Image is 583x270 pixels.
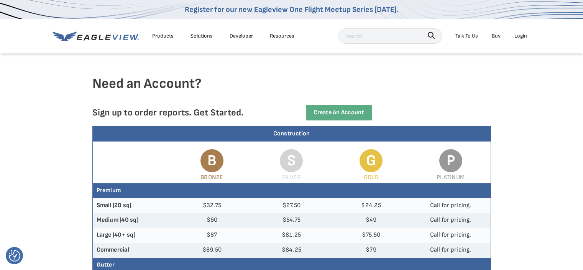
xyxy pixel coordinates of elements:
div: Talk To Us [455,31,478,41]
th: Large (40+ sq) [93,228,172,243]
span: Bronze [200,174,223,181]
th: Medium (40 sq) [93,213,172,228]
a: Register for our new Eagleview One Flight Meetup Series [DATE]. [185,5,399,14]
button: Consent Preferences [9,250,20,262]
td: $75.50 [331,228,411,243]
span: G [360,149,383,172]
td: Call for pricing. [411,213,491,228]
span: B [200,149,223,172]
th: Commercial [93,243,172,258]
span: Silver [282,174,301,181]
div: Products [152,31,174,41]
td: Call for pricing. [411,243,491,258]
td: $49 [331,213,411,228]
td: Call for pricing. [411,198,491,213]
img: Revisit consent button [9,250,20,262]
input: Search [338,28,442,44]
td: $84.25 [252,243,332,258]
h4: Need an Account? [92,75,491,105]
th: Premium [93,183,491,198]
td: $87 [172,228,252,243]
span: Platinum [437,174,465,181]
div: Construction [93,127,491,142]
td: $79 [331,243,411,258]
td: $89.50 [172,243,252,258]
td: $54.75 [252,213,332,228]
a: Create an Account [306,105,372,120]
span: Gold [364,174,379,181]
th: Small (20 sq) [93,198,172,213]
span: P [439,149,462,172]
a: Developer [230,31,253,41]
p: Sign up to order reports. Get Started. [92,107,279,118]
a: Buy [492,31,501,41]
div: Login [514,31,527,41]
td: $81.25 [252,228,332,243]
td: Call for pricing. [411,228,491,243]
td: $60 [172,213,252,228]
td: $24.25 [331,198,411,213]
div: Solutions [191,31,213,41]
div: Resources [270,31,294,41]
td: $32.75 [172,198,252,213]
td: $27.50 [252,198,332,213]
span: S [280,149,303,172]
